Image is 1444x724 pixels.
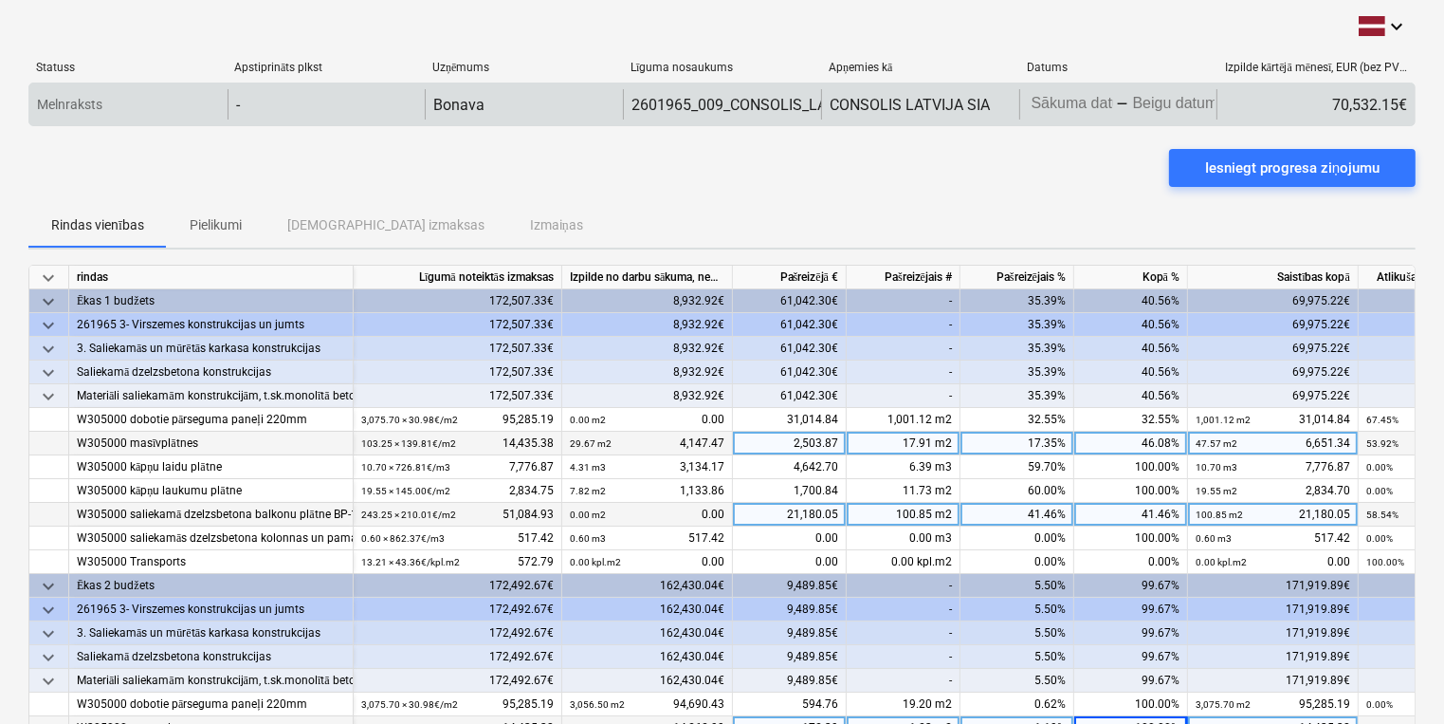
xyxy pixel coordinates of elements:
div: - [847,622,960,645]
div: Saistības kopā [1188,266,1359,289]
div: 17.91 m2 [847,432,960,455]
div: 8,932.92€ [562,337,733,361]
small: 0.00 m2 [570,510,606,520]
small: 0.00% [1366,462,1393,473]
div: 31,014.84 [1196,408,1350,432]
div: 61,042.30€ [733,289,847,313]
div: 3. Saliekamās un mūrētās karkasa konstrukcijas [77,337,345,361]
div: 35.39% [960,361,1074,384]
div: 35.39% [960,289,1074,313]
div: 35.39% [960,384,1074,408]
div: - [847,384,960,408]
div: 99.67% [1074,622,1188,645]
div: - [847,598,960,622]
div: 8,932.92€ [562,361,733,384]
div: W305000 dobotie pārseguma paneļi 220mm [77,693,345,716]
span: keyboard_arrow_down [37,385,60,408]
div: 0.00% [960,550,1074,574]
div: 41.46% [1074,503,1188,527]
small: 0.00% [1366,486,1393,496]
div: 572.79 [361,550,554,574]
span: keyboard_arrow_down [37,599,60,622]
div: 0.00% [960,527,1074,550]
div: - [847,645,960,669]
div: - [847,669,960,693]
div: 95,285.19 [1196,693,1350,716]
div: 162,430.04€ [562,622,733,645]
div: 5.50% [960,598,1074,622]
div: 59.70% [960,455,1074,479]
div: CONSOLIS LATVIJA SIA [830,96,990,114]
div: W305000 kāpņu laidu plātne [77,455,345,479]
div: 0.00 m3 [847,527,960,550]
div: Kopā % [1074,266,1188,289]
small: 243.25 × 210.01€ / m2 [361,510,456,520]
div: 21,180.05 [733,503,847,527]
div: 1,001.12 m2 [847,408,960,432]
span: keyboard_arrow_down [37,670,60,693]
div: 40.56% [1074,289,1188,313]
div: 69,975.22€ [1188,313,1359,337]
div: 4,147.47 [570,432,724,455]
div: 2,503.87 [733,432,847,455]
div: 100.00% [1074,693,1188,716]
div: 162,430.04€ [562,598,733,622]
div: 172,507.33€ [354,361,562,384]
div: 2,834.75 [361,479,554,503]
div: 172,507.33€ [354,384,562,408]
div: 35.39% [960,337,1074,361]
div: 0.00 [570,503,724,527]
div: 261965 3- Virszemes konstrukcijas un jumts [77,313,345,337]
small: 7.82 m2 [570,486,606,496]
small: 100.85 m2 [1196,510,1243,520]
div: 9,489.85€ [733,598,847,622]
div: 9,489.85€ [733,645,847,669]
div: 172,492.67€ [354,622,562,645]
div: 0.00 [570,408,724,432]
div: 32.55% [1074,408,1188,432]
div: 5.50% [960,622,1074,645]
div: 172,507.33€ [354,337,562,361]
small: 0.00 kpl.m2 [1196,557,1247,567]
small: 0.60 m3 [570,533,606,544]
div: 70,532.15€ [1216,89,1415,120]
div: 3,134.17 [570,455,724,479]
small: 1,001.12 m2 [1196,415,1251,425]
div: Materiāli saliekamām konstrukcijām, t.sk.monolītā betona pārsegumu daļām (atsevišķi pērkamie) [77,669,345,693]
div: Ēkas 1 budžets [77,289,345,313]
div: - [847,337,960,361]
div: Datums [1027,61,1210,74]
div: 172,492.67€ [354,574,562,598]
span: keyboard_arrow_down [37,362,60,384]
div: - [847,574,960,598]
div: 99.67% [1074,598,1188,622]
span: keyboard_arrow_down [37,338,60,361]
div: 172,507.33€ [354,313,562,337]
div: 5.50% [960,669,1074,693]
div: 31,014.84 [733,408,847,432]
div: 172,492.67€ [354,598,562,622]
small: 0.60 × 862.37€ / m3 [361,533,445,544]
div: 172,492.67€ [354,645,562,669]
div: - [236,96,240,114]
div: 171,919.89€ [1188,598,1359,622]
div: 3. Saliekamās un mūrētās karkasa konstrukcijas [77,622,345,645]
div: Izpilde kārtējā mēnesī, EUR (bez PVN) [1225,61,1408,75]
div: 40.56% [1074,384,1188,408]
div: Saliekamā dzelzsbetona konstrukcijas [77,361,345,384]
div: 8,932.92€ [562,384,733,408]
div: W305000 masīvplātnes [77,432,345,455]
div: - [847,313,960,337]
div: Materiāli saliekamām konstrukcijām, t.sk.monolītā betona pārsegumu daļām (atsevišķi pērkamie) [77,384,345,408]
small: 103.25 × 139.81€ / m2 [361,438,456,449]
small: 10.70 × 726.81€ / m3 [361,462,450,473]
small: 3,075.70 × 30.98€ / m2 [361,699,458,710]
span: keyboard_arrow_down [37,267,60,289]
div: Pašreizējā € [733,266,847,289]
div: 32.55% [960,408,1074,432]
div: 17.35% [960,432,1074,455]
small: 0.00% [1366,699,1393,710]
small: 100.00% [1366,557,1404,567]
span: keyboard_arrow_down [37,622,60,645]
div: Līgumā noteiktās izmaksas [354,266,562,289]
